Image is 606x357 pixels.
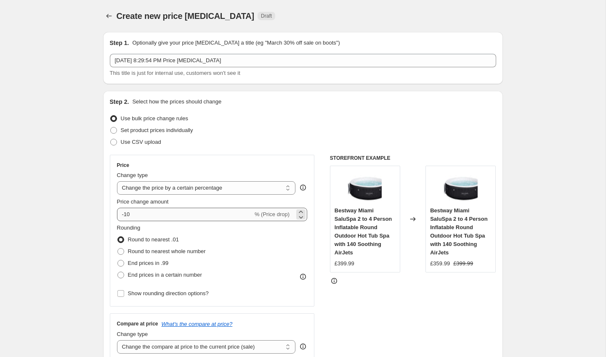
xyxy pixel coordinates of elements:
[162,321,233,327] button: What's the compare at price?
[117,172,148,178] span: Change type
[110,98,129,106] h2: Step 2.
[110,70,240,76] span: This title is just for internal use, customers won't see it
[430,207,488,256] span: Bestway Miami SaluSpa 2 to 4 Person Inflatable Round Outdoor Hot Tub Spa with 140 Soothing AirJets
[103,10,115,22] button: Price change jobs
[128,236,179,243] span: Round to nearest .01
[117,331,148,337] span: Change type
[128,260,169,266] span: End prices in .99
[117,162,129,169] h3: Price
[117,320,158,327] h3: Compare at price
[121,139,161,145] span: Use CSV upload
[110,39,129,47] h2: Step 1.
[110,54,496,67] input: 30% off holiday sale
[117,11,255,21] span: Create new price [MEDICAL_DATA]
[117,208,253,221] input: -15
[330,155,496,161] h6: STOREFRONT EXAMPLE
[117,198,169,205] span: Price change amount
[261,13,272,19] span: Draft
[348,170,382,204] img: 31U7DpGmvbL_80x.jpg
[128,248,206,254] span: Round to nearest whole number
[132,39,340,47] p: Optionally give your price [MEDICAL_DATA] a title (eg "March 30% off sale on boots")
[128,290,209,296] span: Show rounding direction options?
[132,98,221,106] p: Select how the prices should change
[128,272,202,278] span: End prices in a certain number
[299,183,307,192] div: help
[121,127,193,133] span: Set product prices individually
[335,259,354,268] div: £399.99
[444,170,478,204] img: 31U7DpGmvbL_80x.jpg
[430,259,450,268] div: £359.99
[117,225,141,231] span: Rounding
[121,115,188,122] span: Use bulk price change rules
[255,211,290,217] span: % (Price drop)
[453,259,473,268] strike: £399.99
[299,342,307,351] div: help
[335,207,392,256] span: Bestway Miami SaluSpa 2 to 4 Person Inflatable Round Outdoor Hot Tub Spa with 140 Soothing AirJets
